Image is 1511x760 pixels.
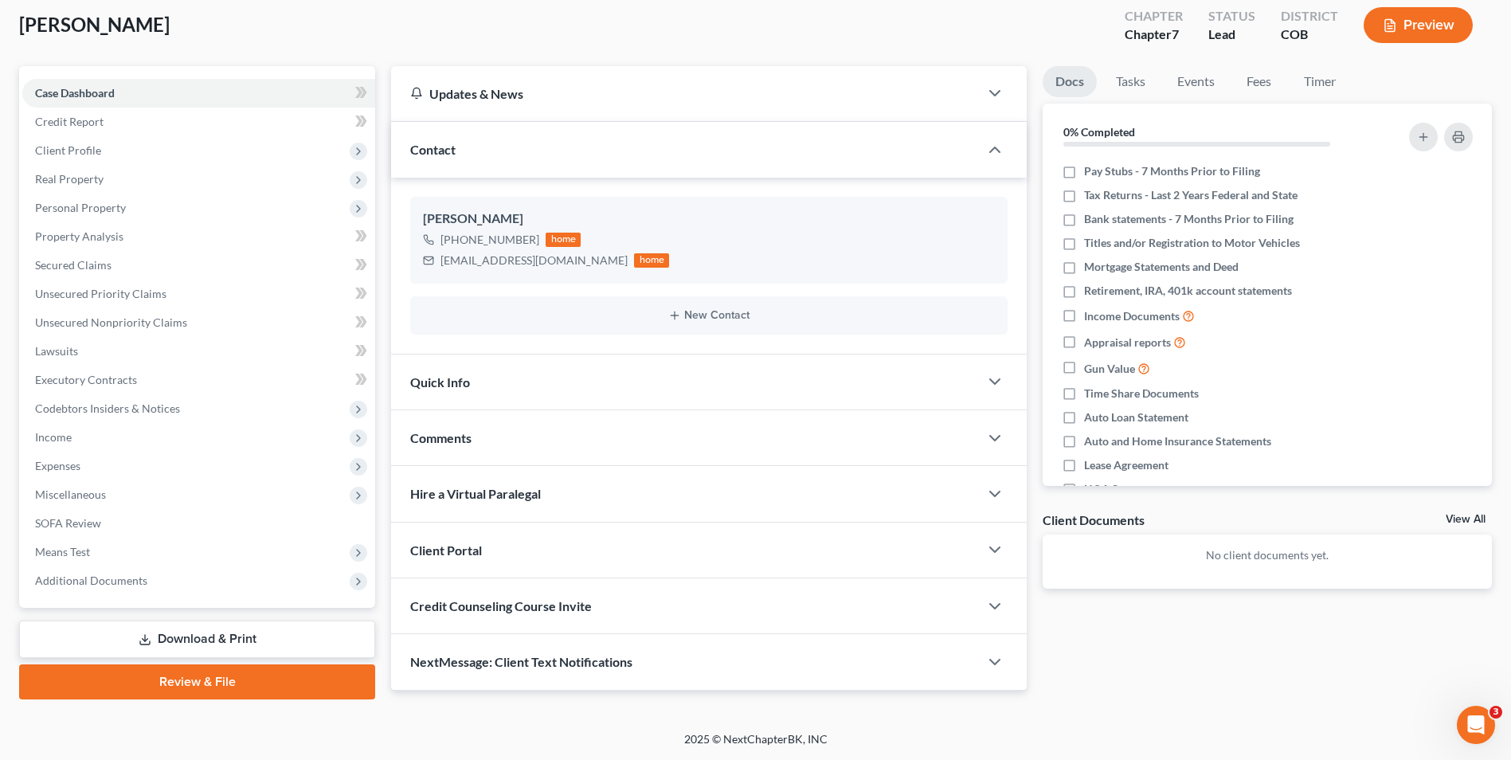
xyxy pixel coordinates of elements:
[1084,259,1239,275] span: Mortgage Statements and Deed
[35,373,137,386] span: Executory Contracts
[1489,706,1502,719] span: 3
[302,731,1210,760] div: 2025 © NextChapterBK, INC
[440,232,539,248] div: [PHONE_NUMBER]
[423,309,995,322] button: New Contact
[35,344,78,358] span: Lawsuits
[1084,409,1188,425] span: Auto Loan Statement
[1084,457,1168,473] span: Lease Agreement
[35,258,112,272] span: Secured Claims
[1084,361,1135,377] span: Gun Value
[35,229,123,243] span: Property Analysis
[35,115,104,128] span: Credit Report
[410,430,472,445] span: Comments
[1084,235,1300,251] span: Titles and/or Registration to Motor Vehicles
[35,430,72,444] span: Income
[410,486,541,501] span: Hire a Virtual Paralegal
[1084,308,1180,324] span: Income Documents
[1084,163,1260,179] span: Pay Stubs - 7 Months Prior to Filing
[35,287,166,300] span: Unsecured Priority Claims
[35,402,180,415] span: Codebtors Insiders & Notices
[35,86,115,100] span: Case Dashboard
[1084,211,1294,227] span: Bank statements - 7 Months Prior to Filing
[1208,25,1255,44] div: Lead
[1084,433,1271,449] span: Auto and Home Insurance Statements
[1084,283,1292,299] span: Retirement, IRA, 401k account statements
[22,79,375,108] a: Case Dashboard
[1364,7,1473,43] button: Preview
[410,543,482,558] span: Client Portal
[19,621,375,658] a: Download & Print
[35,574,147,587] span: Additional Documents
[1165,66,1227,97] a: Events
[35,459,80,472] span: Expenses
[1043,66,1097,97] a: Docs
[22,308,375,337] a: Unsecured Nonpriority Claims
[423,210,995,229] div: [PERSON_NAME]
[410,374,470,390] span: Quick Info
[1281,7,1338,25] div: District
[22,222,375,251] a: Property Analysis
[1125,7,1183,25] div: Chapter
[1043,511,1145,528] div: Client Documents
[410,142,456,157] span: Contact
[22,251,375,280] a: Secured Claims
[35,516,101,530] span: SOFA Review
[35,488,106,501] span: Miscellaneous
[35,172,104,186] span: Real Property
[410,654,632,669] span: NextMessage: Client Text Notifications
[546,233,581,247] div: home
[22,509,375,538] a: SOFA Review
[1234,66,1285,97] a: Fees
[440,253,628,268] div: [EMAIL_ADDRESS][DOMAIN_NAME]
[1281,25,1338,44] div: COB
[22,108,375,136] a: Credit Report
[1055,547,1479,563] p: No client documents yet.
[1208,7,1255,25] div: Status
[1084,386,1199,402] span: Time Share Documents
[1457,706,1495,744] iframe: Intercom live chat
[410,85,960,102] div: Updates & News
[22,366,375,394] a: Executory Contracts
[35,201,126,214] span: Personal Property
[22,280,375,308] a: Unsecured Priority Claims
[35,315,187,329] span: Unsecured Nonpriority Claims
[19,13,170,36] span: [PERSON_NAME]
[1084,481,1163,497] span: HOA Statement
[19,664,375,699] a: Review & File
[1172,26,1179,41] span: 7
[1084,187,1298,203] span: Tax Returns - Last 2 Years Federal and State
[634,253,669,268] div: home
[35,545,90,558] span: Means Test
[22,337,375,366] a: Lawsuits
[1103,66,1158,97] a: Tasks
[1125,25,1183,44] div: Chapter
[35,143,101,157] span: Client Profile
[1063,125,1135,139] strong: 0% Completed
[410,598,592,613] span: Credit Counseling Course Invite
[1084,335,1171,351] span: Appraisal reports
[1291,66,1349,97] a: Timer
[1446,514,1486,525] a: View All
